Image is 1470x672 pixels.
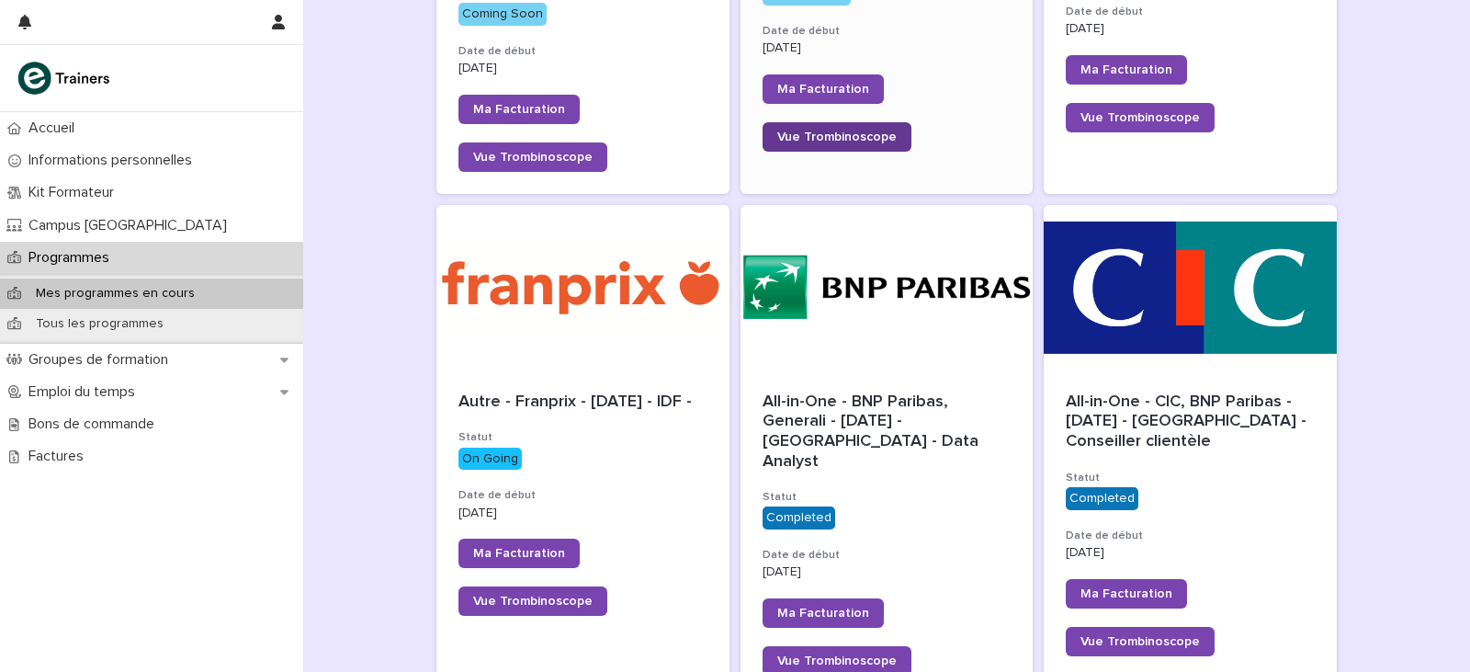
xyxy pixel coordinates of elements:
p: Factures [21,448,98,465]
div: Completed [1066,487,1138,510]
a: Vue Trombinoscope [458,142,607,172]
div: Coming Soon [458,3,547,26]
span: Vue Trombinoscope [473,595,593,608]
p: [DATE] [458,506,707,521]
p: Tous les programmes [21,316,178,332]
p: [DATE] [1066,21,1315,37]
h3: Date de début [458,44,707,59]
span: Vue Trombinoscope [1080,111,1200,124]
span: Ma Facturation [473,547,565,560]
a: Vue Trombinoscope [458,587,607,616]
h3: Date de début [763,24,1012,39]
h3: Statut [1066,471,1315,485]
span: Autre - Franprix - [DATE] - IDF - [458,393,692,410]
p: Informations personnelles [21,152,207,169]
span: Vue Trombinoscope [777,131,897,143]
span: Vue Trombinoscope [1080,635,1200,648]
h3: Statut [763,490,1012,505]
p: Kit Formateur [21,184,129,201]
span: All-in-One - BNP Paribas, Generali - [DATE] - [GEOGRAPHIC_DATA] - Data Analyst [763,393,983,470]
p: Campus [GEOGRAPHIC_DATA] [21,217,242,234]
span: Ma Facturation [1080,587,1172,600]
h3: Date de début [763,548,1012,563]
a: Ma Facturation [763,598,884,628]
a: Ma Facturation [1066,55,1187,85]
span: Ma Facturation [473,103,565,116]
h3: Date de début [458,488,707,503]
p: Accueil [21,120,89,137]
h3: Date de début [1066,529,1315,543]
p: [DATE] [458,61,707,76]
a: Vue Trombinoscope [1066,627,1215,656]
p: [DATE] [763,564,1012,580]
a: Ma Facturation [458,539,580,568]
a: Vue Trombinoscope [1066,103,1215,132]
h3: Date de début [1066,5,1315,19]
p: Mes programmes en cours [21,286,209,302]
p: [DATE] [1066,545,1315,561]
a: Ma Facturation [763,74,884,104]
h3: Statut [458,430,707,445]
a: Ma Facturation [1066,579,1187,609]
span: All-in-One - CIC, BNP Paribas - [DATE] - [GEOGRAPHIC_DATA] - Conseiller clientèle [1066,393,1311,450]
p: Programmes [21,249,124,267]
div: On Going [458,448,522,471]
a: Vue Trombinoscope [763,122,911,152]
span: Vue Trombinoscope [473,151,593,164]
p: Groupes de formation [21,351,183,369]
p: Emploi du temps [21,383,150,401]
span: Vue Trombinoscope [777,655,897,667]
img: K0CqGN7SDeD6s4JG8KQk [15,60,116,97]
span: Ma Facturation [1080,63,1172,76]
div: Completed [763,507,835,530]
a: Ma Facturation [458,95,580,124]
span: Ma Facturation [777,607,869,620]
p: Bons de commande [21,416,169,433]
p: [DATE] [763,40,1012,56]
span: Ma Facturation [777,83,869,96]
